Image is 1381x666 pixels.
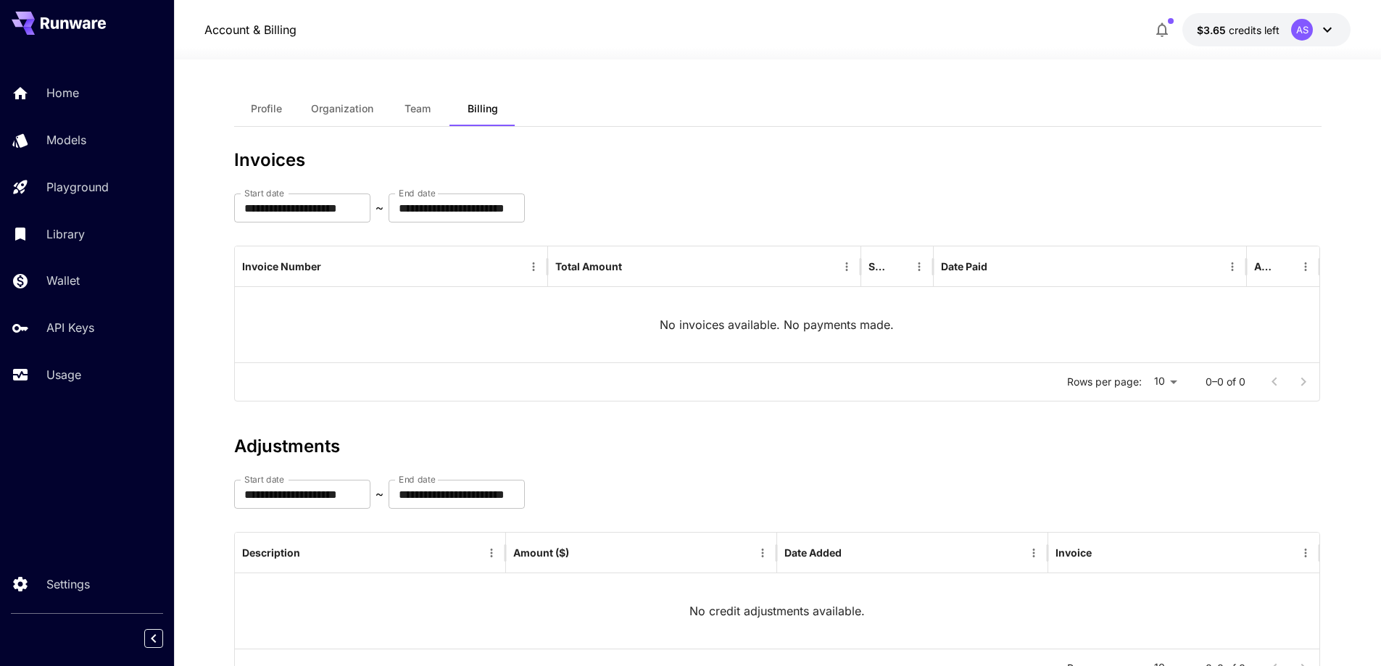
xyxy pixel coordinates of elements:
button: Sort [623,257,644,277]
span: Team [405,102,431,115]
button: Sort [1093,543,1113,563]
span: $3.65 [1197,24,1229,36]
p: Models [46,131,86,149]
nav: breadcrumb [204,21,296,38]
span: Billing [468,102,498,115]
p: Rows per page: [1067,375,1142,389]
button: Menu [1295,257,1316,277]
div: Amount ($) [513,546,569,559]
button: Menu [523,257,544,277]
span: credits left [1229,24,1280,36]
p: API Keys [46,319,94,336]
p: No invoices available. No payments made. [660,316,894,333]
div: Status [868,260,887,272]
h3: Adjustments [234,436,1322,457]
button: Sort [302,543,322,563]
button: Menu [1222,257,1243,277]
p: 0–0 of 0 [1206,375,1245,389]
p: Usage [46,366,81,383]
button: Menu [837,257,857,277]
button: Menu [1024,543,1044,563]
h3: Invoices [234,150,1322,170]
button: $3.65228AS [1182,13,1351,46]
button: Sort [889,257,909,277]
button: Sort [1275,257,1295,277]
p: Home [46,84,79,101]
p: Library [46,225,85,243]
button: Sort [989,257,1009,277]
div: AS [1291,19,1313,41]
button: Menu [1295,543,1316,563]
button: Sort [843,543,863,563]
button: Menu [752,543,773,563]
button: Sort [571,543,591,563]
button: Menu [909,257,929,277]
label: End date [399,473,435,486]
span: Profile [251,102,282,115]
div: Date Added [784,546,842,559]
p: ~ [376,199,383,217]
button: Sort [323,257,343,277]
p: Settings [46,575,90,593]
div: $3.65228 [1197,22,1280,38]
label: Start date [244,187,284,199]
p: Wallet [46,272,80,289]
span: Organization [311,102,373,115]
div: Invoice Number [242,260,321,272]
label: End date [399,187,435,199]
div: Date Paid [941,260,987,272]
a: Account & Billing [204,21,296,38]
p: ~ [376,486,383,503]
div: Action [1254,260,1274,272]
label: Start date [244,473,284,486]
div: Collapse sidebar [155,625,174,652]
div: Description [242,546,300,559]
div: Total Amount [555,260,622,272]
button: Collapse sidebar [144,629,163,648]
div: 10 [1148,371,1182,392]
div: Invoice [1056,546,1092,559]
p: No credit adjustments available. [689,602,865,620]
p: Playground [46,178,109,196]
button: Menu [481,543,502,563]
